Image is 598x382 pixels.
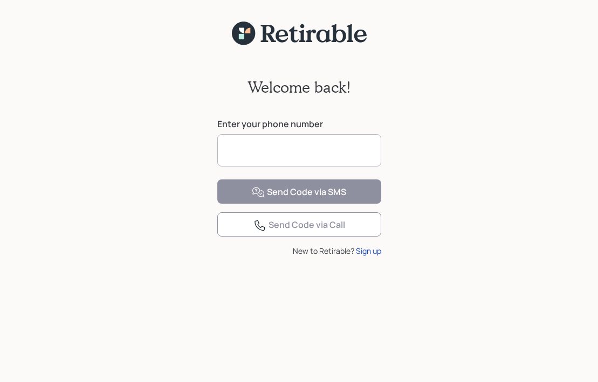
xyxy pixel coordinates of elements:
label: Enter your phone number [217,118,381,130]
div: Send Code via Call [253,219,345,232]
button: Send Code via SMS [217,179,381,204]
button: Send Code via Call [217,212,381,237]
h2: Welcome back! [248,78,351,96]
div: New to Retirable? [217,245,381,256]
div: Send Code via SMS [252,186,346,199]
div: Sign up [356,245,381,256]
